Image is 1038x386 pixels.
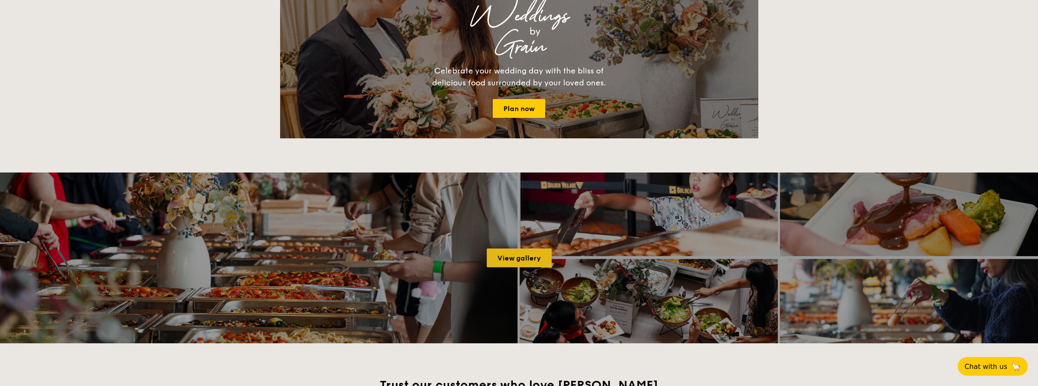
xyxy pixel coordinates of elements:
a: Plan now [493,99,545,118]
span: 🦙 [1011,362,1021,371]
a: View gallery [487,249,552,267]
div: by [387,24,683,39]
div: Weddings [355,9,683,24]
div: Grain [355,39,683,55]
span: Chat with us [965,363,1007,371]
div: Celebrate your wedding day with the bliss of delicious food surrounded by your loved ones. [423,65,615,89]
button: Chat with us🦙 [958,357,1028,376]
